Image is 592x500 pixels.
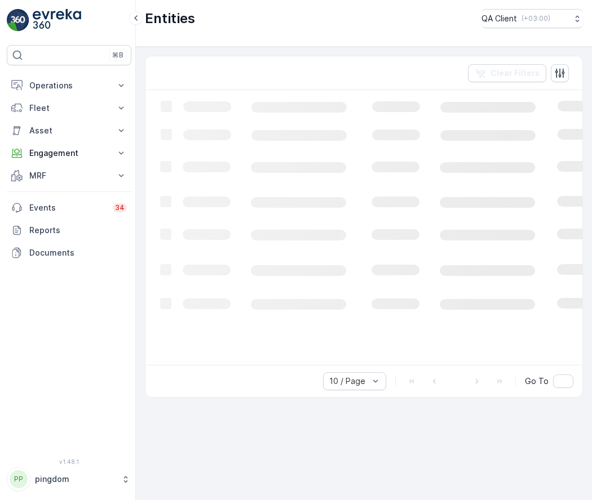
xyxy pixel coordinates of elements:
img: logo [7,9,29,32]
p: pingdom [35,474,116,485]
div: PP [10,470,28,488]
a: Documents [7,242,131,264]
a: Reports [7,219,131,242]
p: Asset [29,125,109,136]
p: 34 [115,203,125,212]
p: Reports [29,225,127,236]
button: QA Client(+03:00) [481,9,583,28]
button: Asset [7,119,131,142]
span: Go To [525,376,549,387]
p: Events [29,202,106,213]
button: Clear Filters [468,64,546,82]
p: ( +03:00 ) [522,14,550,23]
span: v 1.48.1 [7,458,131,465]
a: Events34 [7,197,131,219]
button: Operations [7,74,131,97]
p: Entities [145,10,195,28]
button: Engagement [7,142,131,164]
button: MRF [7,164,131,187]
img: logo_light-DOdMpM7g.png [33,9,81,32]
button: PPpingdom [7,467,131,491]
p: Operations [29,80,109,91]
p: Clear Filters [491,68,540,79]
p: QA Client [481,13,517,24]
p: MRF [29,170,109,181]
button: Fleet [7,97,131,119]
p: Documents [29,247,127,258]
p: Fleet [29,102,109,114]
p: Engagement [29,148,109,159]
p: ⌘B [112,51,123,60]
